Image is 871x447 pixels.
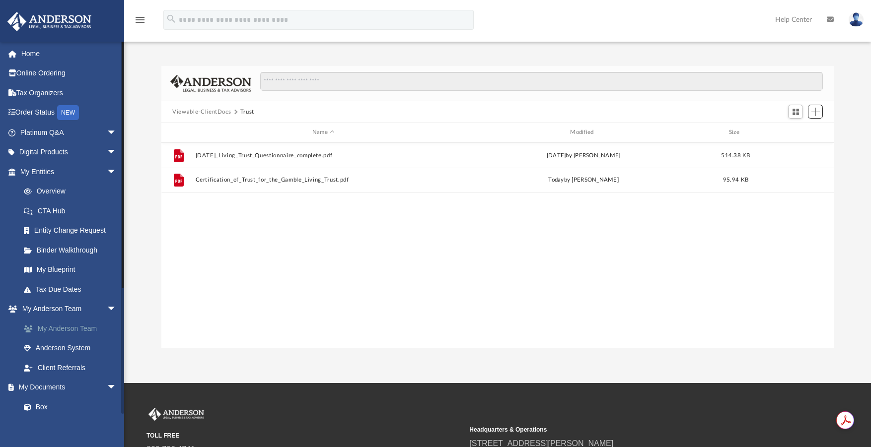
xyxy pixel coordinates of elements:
a: Home [7,44,132,64]
a: menu [134,19,146,26]
a: My Blueprint [14,260,127,280]
a: My Documentsarrow_drop_down [7,378,127,397]
span: arrow_drop_down [107,299,127,319]
span: 514.38 KB [722,152,750,158]
div: grid [161,143,834,349]
a: Tax Due Dates [14,279,132,299]
a: My Anderson Team [14,319,132,338]
span: today [549,177,564,183]
a: CTA Hub [14,201,132,221]
i: search [166,13,177,24]
button: Certification_of_Trust_for_the_Gamble_Living_Trust.pdf [196,177,451,183]
span: 95.94 KB [723,177,748,183]
a: Box [14,397,122,417]
small: Headquarters & Operations [469,425,785,434]
a: Tax Organizers [7,83,132,103]
div: by [PERSON_NAME] [456,176,712,185]
div: Name [195,128,451,137]
img: Anderson Advisors Platinum Portal [4,12,94,31]
a: Digital Productsarrow_drop_down [7,142,132,162]
span: arrow_drop_down [107,142,127,163]
i: menu [134,14,146,26]
a: Entity Change Request [14,221,132,241]
button: Switch to Grid View [788,105,803,119]
a: My Entitiesarrow_drop_down [7,162,132,182]
span: arrow_drop_down [107,378,127,398]
a: Overview [14,182,132,201]
span: arrow_drop_down [107,123,127,143]
a: Binder Walkthrough [14,240,132,260]
a: My Anderson Teamarrow_drop_down [7,299,132,319]
small: TOLL FREE [146,431,462,440]
a: Platinum Q&Aarrow_drop_down [7,123,132,142]
div: Size [716,128,756,137]
span: arrow_drop_down [107,162,127,182]
div: id [166,128,191,137]
input: Search files and folders [260,72,823,91]
img: User Pic [849,12,864,27]
button: Trust [240,108,254,117]
a: Anderson System [14,338,132,358]
img: Anderson Advisors Platinum Portal [146,408,206,421]
div: [DATE] by [PERSON_NAME] [456,151,712,160]
div: Modified [455,128,712,137]
div: NEW [57,105,79,120]
button: [DATE]_Living_Trust_Questionnaire_complete.pdf [196,152,451,159]
a: Order StatusNEW [7,103,132,123]
button: Viewable-ClientDocs [172,108,231,117]
button: Add [808,105,823,119]
a: Online Ordering [7,64,132,83]
div: id [760,128,829,137]
a: Client Referrals [14,358,132,378]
